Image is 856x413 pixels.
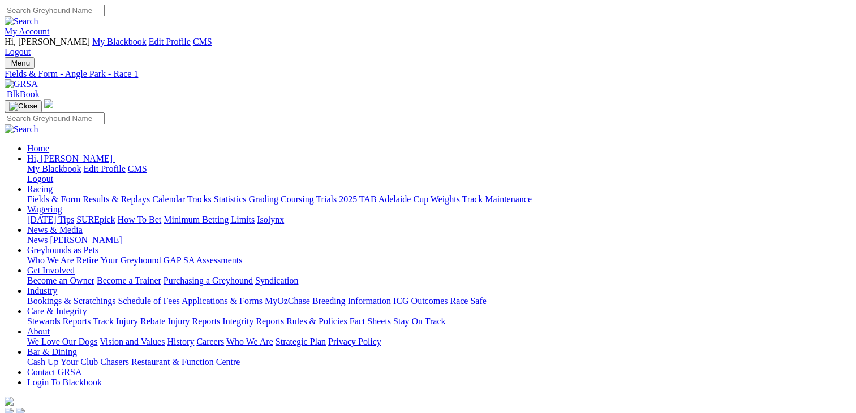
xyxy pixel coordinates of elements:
[164,255,243,265] a: GAP SA Assessments
[27,205,62,214] a: Wagering
[249,194,278,204] a: Grading
[393,316,445,326] a: Stay On Track
[5,89,40,99] a: BlkBook
[27,276,94,285] a: Become an Owner
[5,37,851,57] div: My Account
[27,174,53,184] a: Logout
[27,255,74,265] a: Who We Are
[50,235,122,245] a: [PERSON_NAME]
[214,194,247,204] a: Statistics
[316,194,337,204] a: Trials
[27,316,91,326] a: Stewards Reports
[27,316,851,327] div: Care & Integrity
[83,194,150,204] a: Results & Replays
[196,337,224,346] a: Careers
[149,37,191,46] a: Edit Profile
[5,5,105,16] input: Search
[281,194,314,204] a: Coursing
[27,306,87,316] a: Care & Integrity
[76,255,161,265] a: Retire Your Greyhound
[7,89,40,99] span: BlkBook
[27,286,57,295] a: Industry
[27,337,851,347] div: About
[84,164,126,173] a: Edit Profile
[27,357,98,367] a: Cash Up Your Club
[100,357,240,367] a: Chasers Restaurant & Function Centre
[193,37,212,46] a: CMS
[5,27,50,36] a: My Account
[222,316,284,326] a: Integrity Reports
[167,316,220,326] a: Injury Reports
[118,296,179,306] a: Schedule of Fees
[128,164,147,173] a: CMS
[5,124,38,134] img: Search
[27,255,851,266] div: Greyhounds as Pets
[5,79,38,89] img: GRSA
[312,296,391,306] a: Breeding Information
[5,112,105,124] input: Search
[328,337,381,346] a: Privacy Policy
[44,99,53,108] img: logo-grsa-white.png
[27,225,83,234] a: News & Media
[27,154,115,163] a: Hi, [PERSON_NAME]
[182,296,263,306] a: Applications & Forms
[118,215,162,224] a: How To Bet
[27,245,98,255] a: Greyhounds as Pets
[350,316,391,326] a: Fact Sheets
[164,276,253,285] a: Purchasing a Greyhound
[255,276,298,285] a: Syndication
[167,337,194,346] a: History
[100,337,165,346] a: Vision and Values
[27,235,48,245] a: News
[92,37,147,46] a: My Blackbook
[339,194,428,204] a: 2025 TAB Adelaide Cup
[27,215,74,224] a: [DATE] Tips
[5,47,31,56] a: Logout
[152,194,185,204] a: Calendar
[27,337,97,346] a: We Love Our Dogs
[286,316,347,326] a: Rules & Policies
[431,194,460,204] a: Weights
[76,215,115,224] a: SUREpick
[97,276,161,285] a: Become a Trainer
[27,164,851,184] div: Hi, [PERSON_NAME]
[450,296,486,306] a: Race Safe
[187,194,212,204] a: Tracks
[27,194,80,204] a: Fields & Form
[27,235,851,245] div: News & Media
[393,296,448,306] a: ICG Outcomes
[27,215,851,225] div: Wagering
[5,397,14,406] img: logo-grsa-white.png
[27,276,851,286] div: Get Involved
[27,266,75,275] a: Get Involved
[265,296,310,306] a: MyOzChase
[27,327,50,336] a: About
[27,164,81,173] a: My Blackbook
[27,347,77,357] a: Bar & Dining
[462,194,532,204] a: Track Maintenance
[5,69,851,79] a: Fields & Form - Angle Park - Race 1
[27,194,851,205] div: Racing
[226,337,273,346] a: Who We Are
[27,144,49,153] a: Home
[27,154,113,163] span: Hi, [PERSON_NAME]
[27,184,53,194] a: Racing
[164,215,255,224] a: Minimum Betting Limits
[5,100,42,112] button: Toggle navigation
[93,316,165,326] a: Track Injury Rebate
[27,296,115,306] a: Bookings & Scratchings
[27,367,81,377] a: Contact GRSA
[9,102,37,111] img: Close
[257,215,284,224] a: Isolynx
[5,16,38,27] img: Search
[5,57,35,69] button: Toggle navigation
[276,337,326,346] a: Strategic Plan
[11,59,30,67] span: Menu
[27,296,851,306] div: Industry
[27,357,851,367] div: Bar & Dining
[27,377,102,387] a: Login To Blackbook
[5,37,90,46] span: Hi, [PERSON_NAME]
